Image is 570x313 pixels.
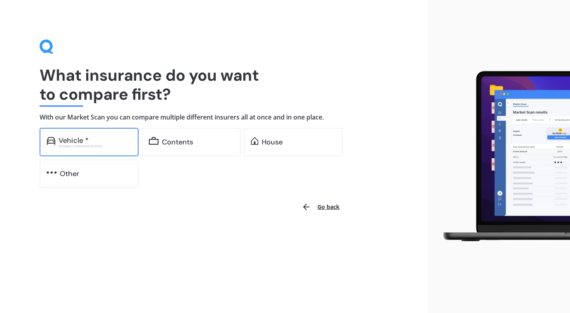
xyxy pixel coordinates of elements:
[59,137,89,144] div: Vehicle *
[40,113,388,121] h4: With our Market Scan you can compare multiple different insurers all at once and in one place.
[60,170,79,178] div: Other
[162,138,193,146] div: Contents
[47,169,57,176] img: other.81dba5aafe580aa69f38.svg
[59,144,131,148] div: Excludes commercial vehicles
[47,137,55,145] img: car.f15378c7a67c060ca3f3.svg
[434,67,570,246] img: laptop.webp
[262,138,283,146] div: House
[297,197,344,216] button: Go back
[251,137,258,145] img: home.91c183c226a05b4dc763.svg
[40,66,388,104] h1: What insurance do you want to compare first?
[149,137,159,145] img: content.01f40a52572271636b6f.svg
